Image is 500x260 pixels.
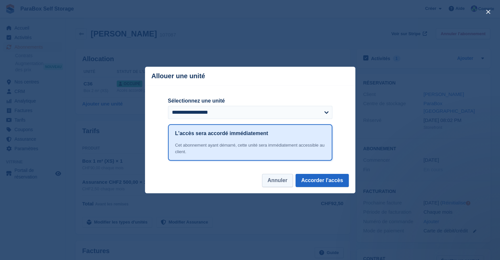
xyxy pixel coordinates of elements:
label: Sélectionnez une unité [168,97,332,105]
button: close [483,7,493,17]
button: Accorder l'accès [296,174,348,187]
button: Annuler [262,174,293,187]
div: Cet abonnement ayant démarré, cette unité sera immédiatement accessible au client. [175,142,325,155]
h1: L'accès sera accordé immédiatement [175,130,268,137]
p: Allouer une unité [152,72,205,80]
